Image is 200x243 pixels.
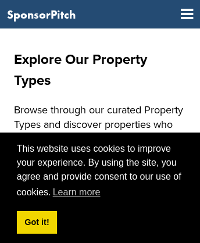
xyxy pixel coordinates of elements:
span: This website uses cookies to improve your experience. By using the site, you agree and provide co... [17,142,183,201]
h1: Explore Our Property Types [14,49,186,91]
a: dismiss cookie message [17,211,57,234]
p: Browse through our curated Property Types and discover properties who align with your interests. ... [14,103,186,176]
a: learn more about cookies [51,184,102,201]
a: SponsorPitch [7,9,76,20]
